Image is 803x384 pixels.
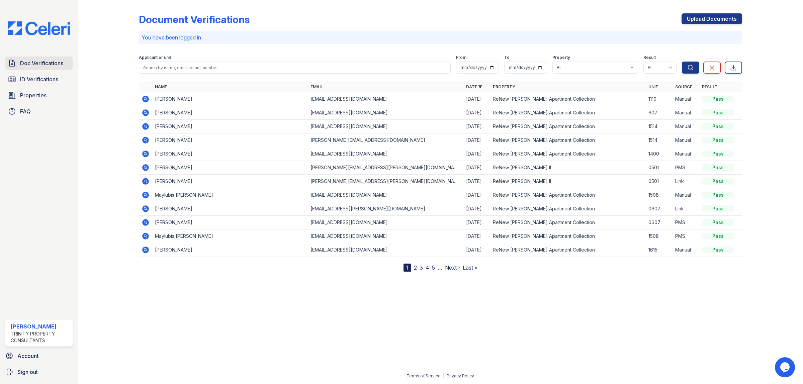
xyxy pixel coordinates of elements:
[17,352,38,360] span: Account
[646,147,673,161] td: 1400
[673,133,699,147] td: Manual
[702,123,734,130] div: Pass
[5,89,73,102] a: Properties
[3,21,75,35] img: CE_Logo_Blue-a8612792a0a2168367f1c8372b55b34899dd931a85d93a1a3d3e32e68fde9ad4.png
[646,133,673,147] td: 1514
[3,349,75,363] a: Account
[142,33,739,41] p: You have been logged in
[426,264,429,271] a: 4
[463,216,490,229] td: [DATE]
[682,13,742,24] a: Upload Documents
[152,202,308,216] td: [PERSON_NAME]
[646,161,673,175] td: 0501
[308,175,463,188] td: [PERSON_NAME][EMAIL_ADDRESS][PERSON_NAME][DOMAIN_NAME]
[456,55,466,60] label: From
[308,216,463,229] td: [EMAIL_ADDRESS][DOMAIN_NAME]
[5,73,73,86] a: ID Verifications
[463,264,477,271] a: Last »
[20,59,63,67] span: Doc Verifications
[504,55,510,60] label: To
[308,147,463,161] td: [EMAIL_ADDRESS][DOMAIN_NAME]
[152,243,308,257] td: [PERSON_NAME]
[673,120,699,133] td: Manual
[775,357,796,377] iframe: chat widget
[466,84,482,89] a: Date ▼
[463,133,490,147] td: [DATE]
[702,219,734,226] div: Pass
[702,178,734,185] div: Pass
[490,216,646,229] td: ReNew [PERSON_NAME] Apartment Collection
[308,120,463,133] td: [EMAIL_ADDRESS][DOMAIN_NAME]
[646,243,673,257] td: 1615
[490,133,646,147] td: ReNew [PERSON_NAME] Apartment Collection
[308,243,463,257] td: [EMAIL_ADDRESS][DOMAIN_NAME]
[20,91,47,99] span: Properties
[152,161,308,175] td: [PERSON_NAME]
[443,373,444,378] div: |
[646,120,673,133] td: 1514
[139,55,171,60] label: Applicant or unit
[673,161,699,175] td: PMS
[463,188,490,202] td: [DATE]
[673,216,699,229] td: PMS
[308,92,463,106] td: [EMAIL_ADDRESS][DOMAIN_NAME]
[646,229,673,243] td: 1508
[463,175,490,188] td: [DATE]
[643,55,656,60] label: Result
[702,137,734,143] div: Pass
[308,133,463,147] td: [PERSON_NAME][EMAIL_ADDRESS][DOMAIN_NAME]
[702,96,734,102] div: Pass
[152,120,308,133] td: [PERSON_NAME]
[308,202,463,216] td: [EMAIL_ADDRESS][PERSON_NAME][DOMAIN_NAME]
[463,229,490,243] td: [DATE]
[463,120,490,133] td: [DATE]
[414,264,417,271] a: 2
[463,161,490,175] td: [DATE]
[3,365,75,379] button: Sign out
[702,233,734,239] div: Pass
[11,322,70,330] div: [PERSON_NAME]
[310,84,323,89] a: Email
[646,202,673,216] td: 0607
[702,205,734,212] div: Pass
[702,164,734,171] div: Pass
[675,84,692,89] a: Source
[490,188,646,202] td: ReNew [PERSON_NAME] Apartment Collection
[702,109,734,116] div: Pass
[152,106,308,120] td: [PERSON_NAME]
[152,216,308,229] td: [PERSON_NAME]
[490,229,646,243] td: ReNew [PERSON_NAME] Apartment Collection
[308,161,463,175] td: [PERSON_NAME][EMAIL_ADDRESS][PERSON_NAME][DOMAIN_NAME]
[493,84,515,89] a: Property
[646,92,673,106] td: 1110
[445,264,460,271] a: Next ›
[432,264,435,271] a: 5
[308,229,463,243] td: [EMAIL_ADDRESS][DOMAIN_NAME]
[673,147,699,161] td: Manual
[646,216,673,229] td: 0607
[139,62,451,74] input: Search by name, email, or unit number
[646,188,673,202] td: 1508
[490,106,646,120] td: ReNew [PERSON_NAME] Apartment Collection
[463,147,490,161] td: [DATE]
[673,243,699,257] td: Manual
[152,92,308,106] td: [PERSON_NAME]
[646,175,673,188] td: 0501
[673,202,699,216] td: Link
[308,188,463,202] td: [EMAIL_ADDRESS][DOMAIN_NAME]
[17,368,38,376] span: Sign out
[447,373,474,378] a: Privacy Policy
[5,57,73,70] a: Doc Verifications
[673,188,699,202] td: Manual
[308,106,463,120] td: [EMAIL_ADDRESS][DOMAIN_NAME]
[673,92,699,106] td: Manual
[702,84,718,89] a: Result
[152,229,308,243] td: Maylubis [PERSON_NAME]
[648,84,658,89] a: Unit
[463,202,490,216] td: [DATE]
[702,192,734,198] div: Pass
[702,151,734,157] div: Pass
[152,133,308,147] td: [PERSON_NAME]
[152,147,308,161] td: [PERSON_NAME]
[552,55,570,60] label: Property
